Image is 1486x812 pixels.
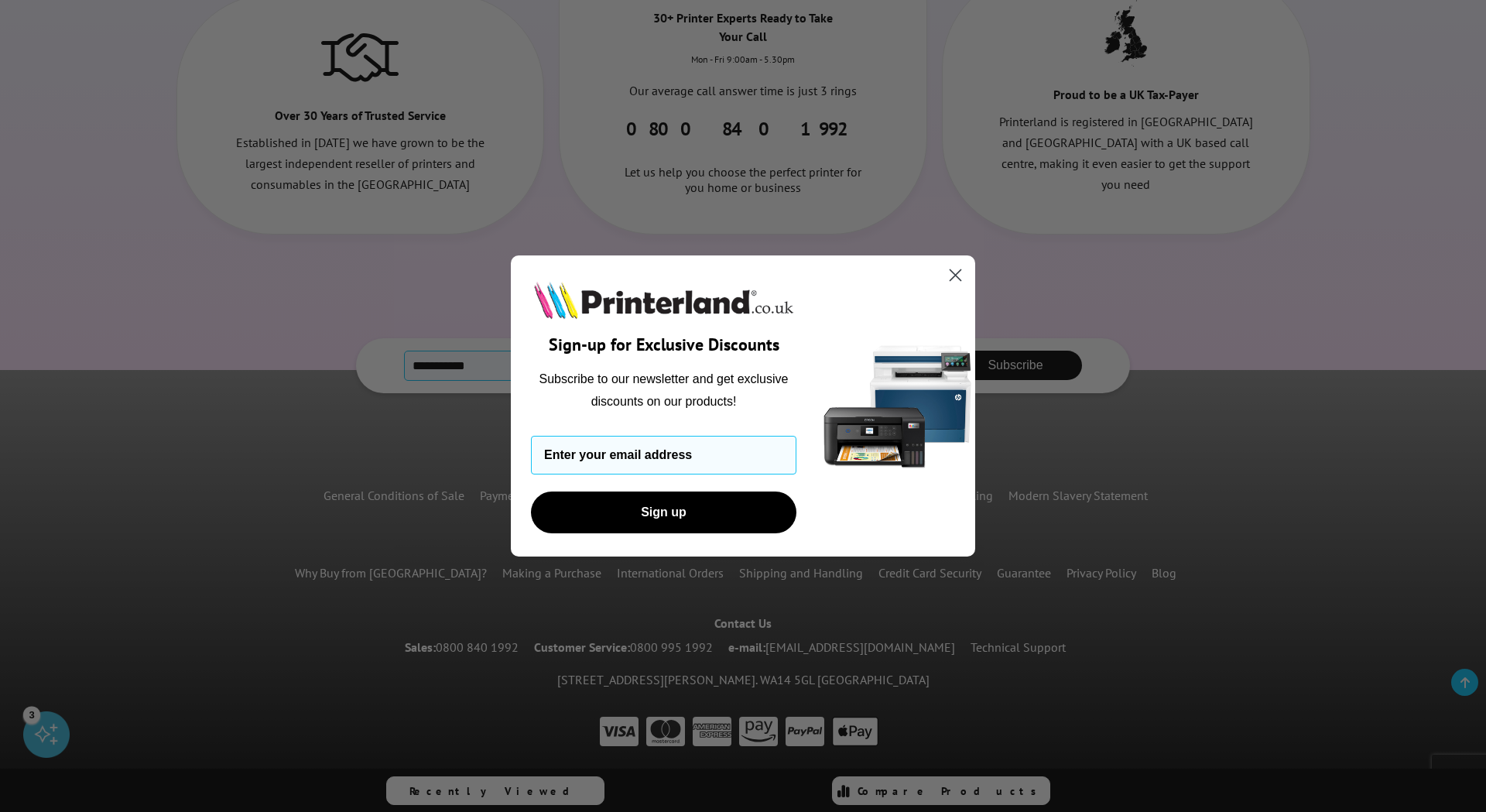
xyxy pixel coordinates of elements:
button: Close dialog [942,262,969,289]
input: Enter your email address [531,436,796,475]
img: Printerland.co.uk [531,279,796,322]
span: Subscribe to our newsletter and get exclusive discounts on our products! [539,372,789,407]
span: Sign-up for Exclusive Discounts [549,334,779,355]
img: 5290a21f-4df8-4860-95f4-ea1e8d0e8904.png [820,255,975,557]
button: Sign up [531,492,796,533]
